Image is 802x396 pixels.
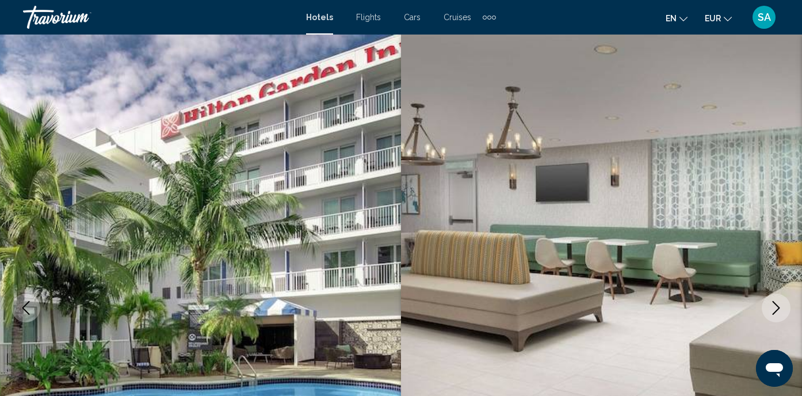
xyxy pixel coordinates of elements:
[666,10,688,26] button: Change language
[12,294,40,322] button: Previous image
[483,8,496,26] button: Extra navigation items
[23,6,295,29] a: Travorium
[306,13,333,22] a: Hotels
[762,294,790,322] button: Next image
[444,13,471,22] a: Cruises
[404,13,421,22] a: Cars
[705,10,732,26] button: Change currency
[705,14,721,23] span: EUR
[666,14,677,23] span: en
[749,5,779,29] button: User Menu
[758,12,771,23] span: SA
[756,350,793,387] iframe: Bouton de lancement de la fenêtre de messagerie
[356,13,381,22] a: Flights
